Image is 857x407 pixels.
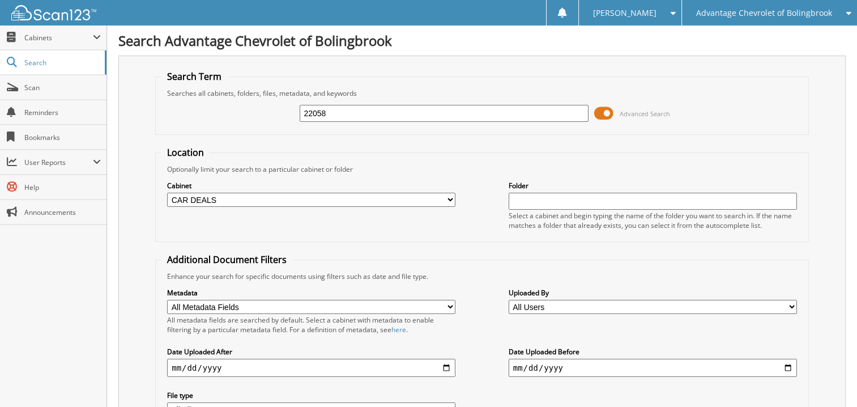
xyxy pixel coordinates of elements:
span: Search [24,58,99,67]
label: Date Uploaded After [167,347,455,357]
legend: Location [161,146,210,159]
legend: Search Term [161,70,227,83]
span: Advantage Chevrolet of Bolingbrook [696,10,832,16]
input: start [167,359,455,377]
label: Folder [509,181,797,190]
div: Optionally limit your search to a particular cabinet or folder [161,164,803,174]
span: Announcements [24,207,101,217]
div: Select a cabinet and begin typing the name of the folder you want to search in. If the name match... [509,211,797,230]
span: Scan [24,83,101,92]
label: Metadata [167,288,455,298]
span: Advanced Search [620,109,670,118]
span: [PERSON_NAME] [593,10,656,16]
span: Reminders [24,108,101,117]
span: Cabinets [24,33,93,43]
img: scan123-logo-white.svg [11,5,96,20]
span: User Reports [24,158,93,167]
div: Searches all cabinets, folders, files, metadata, and keywords [161,88,803,98]
label: Date Uploaded Before [509,347,797,357]
div: All metadata fields are searched by default. Select a cabinet with metadata to enable filtering b... [167,315,455,334]
label: File type [167,391,455,400]
label: Cabinet [167,181,455,190]
iframe: Chat Widget [800,353,857,407]
span: Bookmarks [24,133,101,142]
span: Help [24,183,101,192]
div: Enhance your search for specific documents using filters such as date and file type. [161,272,803,281]
a: here [391,325,406,334]
label: Uploaded By [509,288,797,298]
input: end [509,359,797,377]
h1: Search Advantage Chevrolet of Bolingbrook [118,31,846,50]
legend: Additional Document Filters [161,253,292,266]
